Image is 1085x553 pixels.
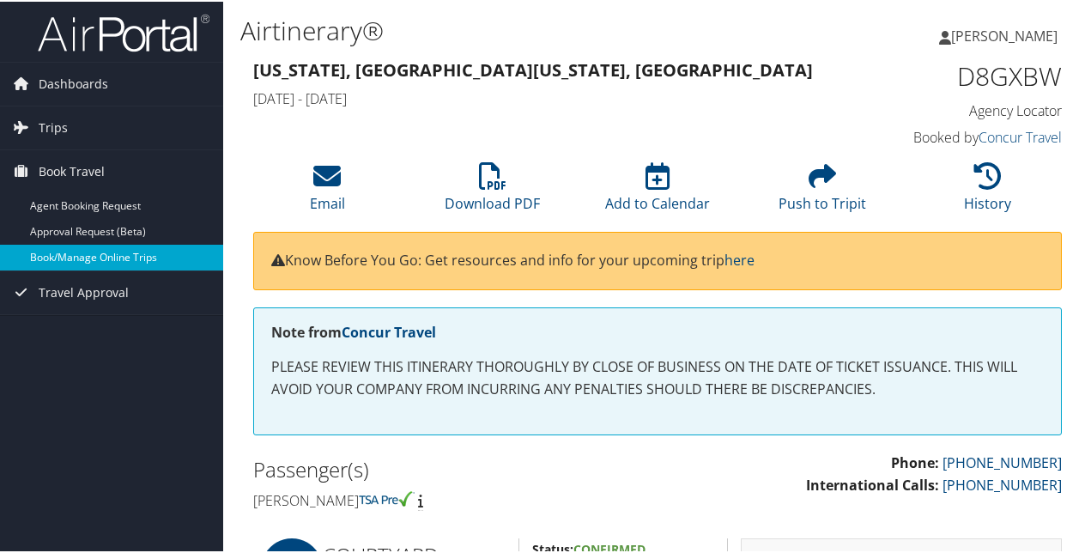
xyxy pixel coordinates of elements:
h1: D8GXBW [879,57,1062,93]
a: here [724,249,755,268]
a: Add to Calendar [605,170,710,211]
a: [PHONE_NUMBER] [943,474,1062,493]
span: Book Travel [39,149,105,191]
span: [PERSON_NAME] [951,25,1058,44]
strong: International Calls: [806,474,939,493]
h4: [DATE] - [DATE] [253,88,853,106]
a: Concur Travel [979,126,1062,145]
strong: Phone: [891,452,939,471]
h2: Passenger(s) [253,453,645,483]
span: Dashboards [39,61,108,104]
span: Travel Approval [39,270,129,313]
p: PLEASE REVIEW THIS ITINERARY THOROUGHLY BY CLOSE OF BUSINESS ON THE DATE OF TICKET ISSUANCE. THIS... [271,355,1044,398]
h4: Agency Locator [879,100,1062,118]
a: Email [310,170,345,211]
a: Download PDF [445,170,540,211]
strong: [US_STATE], [GEOGRAPHIC_DATA] [US_STATE], [GEOGRAPHIC_DATA] [253,57,813,80]
a: [PERSON_NAME] [939,9,1075,60]
a: Push to Tripit [779,170,866,211]
a: History [964,170,1011,211]
h4: Booked by [879,126,1062,145]
strong: Note from [271,321,436,340]
img: tsa-precheck.png [359,489,415,505]
h4: [PERSON_NAME] [253,489,645,508]
h1: Airtinerary® [240,11,797,47]
a: [PHONE_NUMBER] [943,452,1062,471]
p: Know Before You Go: Get resources and info for your upcoming trip [271,248,1044,270]
img: airportal-logo.png [38,11,209,52]
span: Trips [39,105,68,148]
a: Concur Travel [342,321,436,340]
